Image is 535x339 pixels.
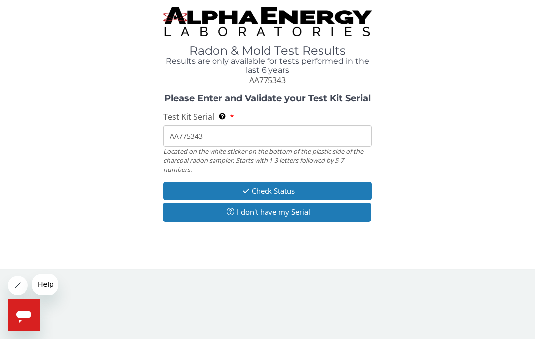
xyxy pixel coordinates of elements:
button: Check Status [163,182,372,200]
iframe: Close message [8,276,28,295]
h4: Results are only available for tests performed in the last 6 years [163,57,372,74]
img: TightCrop.jpg [163,7,372,36]
div: Located on the white sticker on the bottom of the plastic side of the charcoal radon sampler. Sta... [163,147,372,174]
h1: Radon & Mold Test Results [163,44,372,57]
iframe: Button to launch messaging window [8,299,40,331]
iframe: Message from company [32,274,58,295]
span: Test Kit Serial [163,112,214,122]
strong: Please Enter and Validate your Test Kit Serial [164,93,371,104]
span: AA775343 [249,75,286,86]
button: I don't have my Serial [163,203,371,221]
